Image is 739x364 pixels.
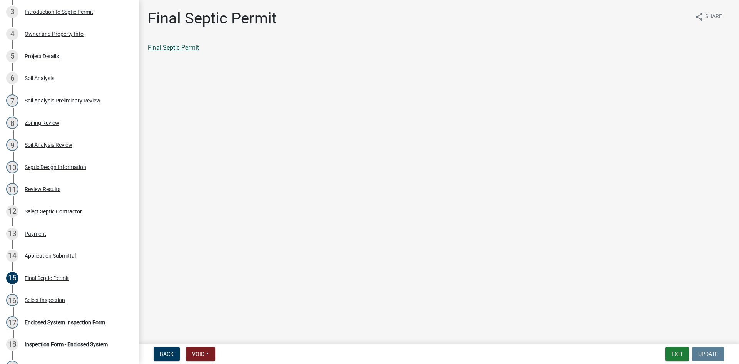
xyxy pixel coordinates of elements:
button: Back [154,347,180,361]
div: 4 [6,28,18,40]
div: 17 [6,316,18,329]
span: Back [160,351,174,357]
div: 15 [6,272,18,284]
div: Introduction to Septic Permit [25,9,93,15]
div: Select Septic Contractor [25,209,82,214]
div: Select Inspection [25,297,65,303]
div: 6 [6,72,18,84]
div: Owner and Property Info [25,31,84,37]
h1: Final Septic Permit [148,9,277,28]
a: Final Septic Permit [148,44,199,51]
div: 8 [6,117,18,129]
div: Soil Analysis Review [25,142,72,148]
div: 12 [6,205,18,218]
span: Share [705,12,722,22]
div: 18 [6,338,18,351]
div: Project Details [25,54,59,59]
button: Exit [665,347,689,361]
div: 10 [6,161,18,173]
div: 5 [6,50,18,62]
span: Update [698,351,718,357]
button: shareShare [688,9,728,24]
div: 14 [6,250,18,262]
div: 3 [6,6,18,18]
div: Zoning Review [25,120,59,126]
div: Septic Design Information [25,164,86,170]
button: Update [692,347,724,361]
div: Inspection Form - Enclosed System [25,342,108,347]
i: share [694,12,704,22]
div: Final Septic Permit [25,275,69,281]
button: Void [186,347,215,361]
div: Application Submittal [25,253,76,258]
div: Review Results [25,186,60,192]
div: Soil Analysis Preliminary Review [25,98,100,103]
span: Void [192,351,204,357]
div: 11 [6,183,18,195]
div: Enclosed System Inspection Form [25,320,105,325]
div: 13 [6,228,18,240]
div: Payment [25,231,46,237]
div: 7 [6,94,18,107]
div: 9 [6,139,18,151]
div: Soil Analysis [25,75,54,81]
div: 16 [6,294,18,306]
